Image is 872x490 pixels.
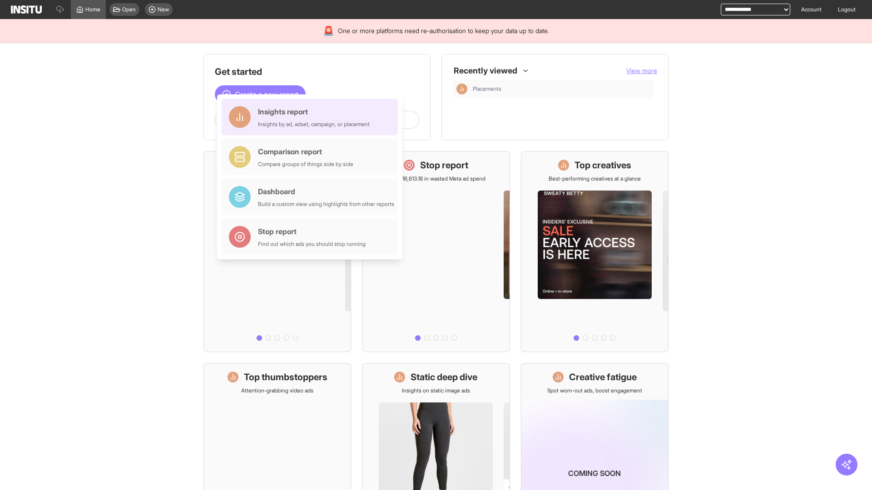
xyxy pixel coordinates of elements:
img: Logo [11,5,42,14]
a: Top creativesBest-performing creatives at a glance [521,151,669,352]
a: What's live nowSee all active ads instantly [203,151,351,352]
p: Save £16,613.18 in wasted Meta ad spend [386,175,486,182]
span: Open [122,6,136,13]
div: Compare groups of things side by side [258,161,353,168]
a: Stop reportSave £16,613.18 in wasted Meta ad spend [362,151,510,352]
div: Insights report [258,106,370,117]
div: Insights by ad, adset, campaign, or placement [258,121,370,128]
div: Comparison report [258,146,353,157]
div: Insights [456,83,467,94]
div: Build a custom view using highlights from other reports [258,201,394,208]
h1: Static deep dive [411,371,477,383]
span: Home [85,6,100,13]
button: Create a new report [215,85,306,103]
div: Find out which ads you should stop running [258,240,366,248]
h1: Stop report [420,159,468,171]
span: Create a new report [235,89,298,100]
div: Stop report [258,226,366,237]
h1: Top creatives [575,159,631,171]
p: Insights on static image ads [402,387,470,394]
div: 🚨 [323,24,334,37]
p: Attention-grabbing video ads [241,387,313,394]
h1: Top thumbstoppers [244,371,327,383]
p: Best-performing creatives at a glance [549,175,641,182]
span: Placements [473,85,650,93]
span: New [158,6,169,13]
span: One or more platforms need re-authorisation to keep your data up to date. [338,26,549,35]
button: View more [626,66,657,75]
h1: Get started [215,65,419,78]
div: Dashboard [258,186,394,197]
span: Placements [473,85,501,93]
span: View more [626,67,657,74]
